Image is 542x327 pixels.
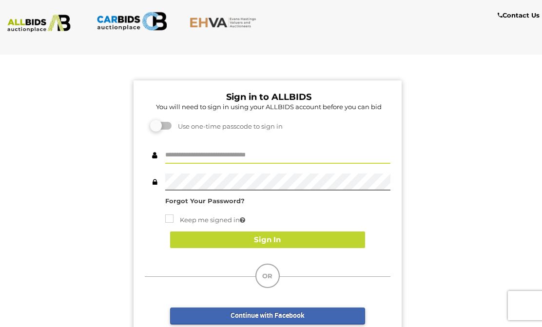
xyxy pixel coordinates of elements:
[498,10,542,21] a: Contact Us
[97,10,167,33] img: CARBIDS.com.au
[255,264,280,288] div: OR
[173,122,283,130] span: Use one-time passcode to sign in
[226,92,311,102] b: Sign in to ALLBIDS
[170,231,365,249] button: Sign In
[4,15,74,32] img: ALLBIDS.com.au
[190,17,260,28] img: EHVA.com.au
[147,103,390,110] h5: You will need to sign in using your ALLBIDS account before you can bid
[170,308,365,325] a: Continue with Facebook
[498,11,540,19] b: Contact Us
[165,197,245,205] a: Forgot Your Password?
[165,214,245,226] label: Keep me signed in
